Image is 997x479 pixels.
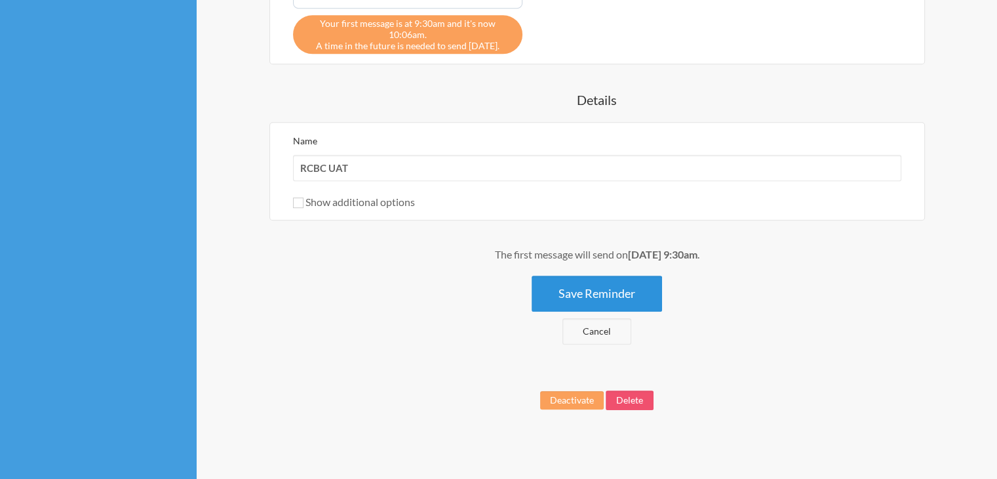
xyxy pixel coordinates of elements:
input: We suggest a 2 to 4 word name [293,155,901,181]
div: A time in the future is needed to send [DATE]. [293,15,522,54]
a: Cancel [562,318,631,344]
input: Show additional options [293,198,303,208]
h4: Details [223,91,971,109]
div: The first message will send on . [223,247,971,262]
span: Your first message is at 9:30am and it's now 10:06am. [303,18,513,40]
label: Show additional options [293,196,415,208]
strong: [DATE] 9:30am [628,248,697,260]
button: Delete [606,390,654,410]
button: Deactivate [540,391,604,409]
button: Save Reminder [532,276,662,312]
label: Name [293,135,317,146]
